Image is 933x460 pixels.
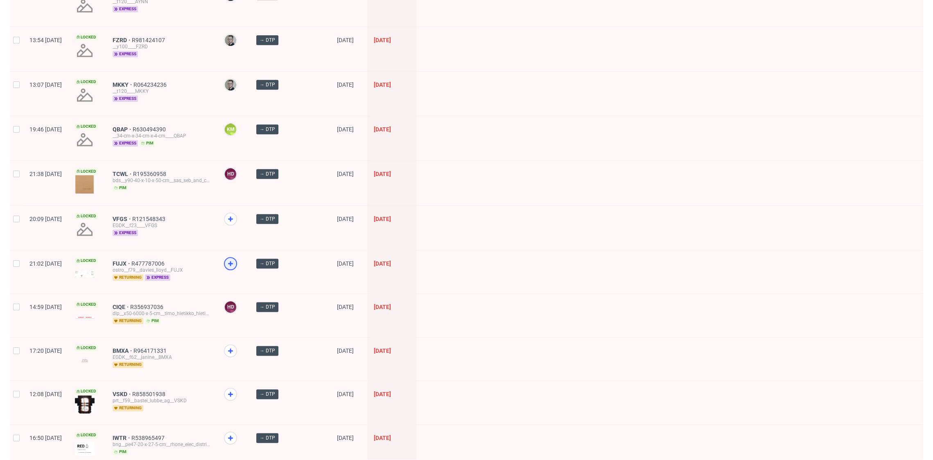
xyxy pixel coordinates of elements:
[131,260,166,267] a: R477787006
[75,79,98,85] span: Locked
[75,441,95,455] img: version_two_editor_design.png
[75,130,95,149] img: no_design.png
[260,347,275,354] span: → DTP
[225,79,236,90] img: Krystian Gaza
[337,391,354,397] span: [DATE]
[260,126,275,133] span: → DTP
[113,260,131,267] a: FUJX
[75,168,98,175] span: Locked
[75,345,98,351] span: Locked
[113,126,133,133] a: QBAP
[113,397,211,404] div: prt__f59__bastei_lubbe_ag__VSKD
[113,391,132,397] a: VSKD
[132,391,167,397] a: R858501938
[260,170,275,178] span: → DTP
[29,216,62,222] span: 20:09 [DATE]
[113,171,133,177] a: TCWL
[131,435,166,441] a: R538965497
[113,43,211,50] div: __y100____FZRD
[29,260,62,267] span: 21:02 [DATE]
[113,441,211,448] div: bng__pe47-20-x-27-5-cm__rhone_elec_distribution__IWTR
[130,304,165,310] a: R356937036
[113,267,211,273] div: ostro__f79__davies_lloyd__FUJX
[113,140,138,147] span: express
[133,171,168,177] a: R195360958
[225,168,236,180] figcaption: HD
[337,260,354,267] span: [DATE]
[75,257,98,264] span: Locked
[113,405,143,411] span: returning
[113,37,132,43] a: FZRD
[113,310,211,317] div: dlp__x50-6000-x-5-cm__timo_hietikko_hietikon_korjaamo__CIQE
[29,81,62,88] span: 13:07 [DATE]
[113,6,138,12] span: express
[374,171,391,177] span: [DATE]
[113,347,133,354] a: BMXA
[29,171,62,177] span: 21:38 [DATE]
[260,215,275,223] span: → DTP
[113,318,143,324] span: returning
[145,274,170,281] span: express
[113,304,130,310] a: CIQE
[374,81,391,88] span: [DATE]
[113,449,128,455] span: pim
[374,435,391,441] span: [DATE]
[337,304,354,310] span: [DATE]
[225,124,236,135] figcaption: KM
[75,271,95,277] img: version_two_editor_design.png
[337,171,354,177] span: [DATE]
[75,301,98,308] span: Locked
[75,213,98,219] span: Locked
[374,391,391,397] span: [DATE]
[113,216,132,222] span: VFGS
[75,34,98,41] span: Locked
[337,81,354,88] span: [DATE]
[113,230,138,236] span: express
[113,361,143,368] span: returning
[140,140,155,147] span: pim
[113,354,211,361] div: EGDK__f62__janine__BMXA
[113,185,128,191] span: pim
[374,304,391,310] span: [DATE]
[260,434,275,442] span: → DTP
[75,123,98,130] span: Locked
[113,222,211,229] div: EGDK__f23____VFGS
[337,126,354,133] span: [DATE]
[29,391,62,397] span: 12:08 [DATE]
[75,41,95,60] img: no_design.png
[113,435,131,441] a: IWTR
[29,435,62,441] span: 16:50 [DATE]
[374,347,391,354] span: [DATE]
[260,81,275,88] span: → DTP
[133,126,167,133] a: R630494390
[374,216,391,222] span: [DATE]
[113,95,138,102] span: express
[75,432,98,438] span: Locked
[113,274,143,281] span: returning
[337,347,354,354] span: [DATE]
[75,175,95,194] img: version_two_editor_design
[337,435,354,441] span: [DATE]
[113,133,211,139] div: __34-cm-x-34-cm-x-4-cm____QBAP
[260,260,275,267] span: → DTP
[132,37,167,43] a: R981424107
[75,355,95,366] img: version_two_editor_design
[133,81,168,88] span: R064234236
[374,126,391,133] span: [DATE]
[374,37,391,43] span: [DATE]
[133,347,168,354] a: R964171331
[374,260,391,267] span: [DATE]
[75,316,95,319] img: version_two_editor_design
[225,301,236,313] figcaption: HD
[337,216,354,222] span: [DATE]
[29,126,62,133] span: 19:46 [DATE]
